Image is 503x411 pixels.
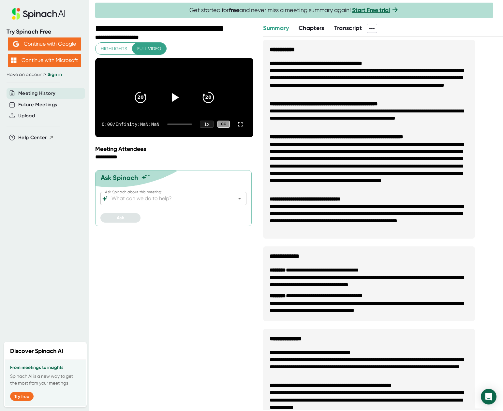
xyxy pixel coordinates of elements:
button: Upload [18,112,35,120]
span: Transcript [334,24,362,32]
button: Highlights [96,43,132,55]
h2: Discover Spinach AI [10,347,63,356]
button: Future Meetings [18,101,57,109]
div: 0:00 / Infinity:NaN:NaN [102,122,159,127]
input: What can we do to help? [110,194,225,203]
button: Try free [10,392,34,401]
b: free [229,7,239,14]
div: Open Intercom Messenger [481,389,496,404]
span: Summary [263,24,288,32]
a: Sign in [48,72,62,77]
div: Meeting Attendees [95,145,255,153]
span: Full video [137,45,161,53]
button: Full video [132,43,166,55]
button: Continue with Google [8,37,81,51]
button: Summary [263,24,288,33]
div: Try Spinach Free [7,28,82,36]
span: Get started for and never miss a meeting summary again! [189,7,399,14]
img: Aehbyd4JwY73AAAAAElFTkSuQmCC [13,41,19,47]
div: Ask Spinach [101,174,138,182]
button: Help Center [18,134,54,141]
button: Ask [100,213,141,223]
span: Highlights [101,45,127,53]
p: Spinach AI is a new way to get the most from your meetings [10,373,81,387]
span: Ask [117,215,124,221]
span: Help Center [18,134,47,141]
button: Meeting History [18,90,55,97]
a: Start Free trial [352,7,390,14]
span: Chapters [299,24,324,32]
button: Open [235,194,244,203]
button: Continue with Microsoft [8,54,81,67]
button: Chapters [299,24,324,33]
h3: From meetings to insights [10,365,81,370]
div: CC [217,121,230,128]
div: Have an account? [7,72,82,78]
div: 1 x [200,121,214,128]
button: Transcript [334,24,362,33]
